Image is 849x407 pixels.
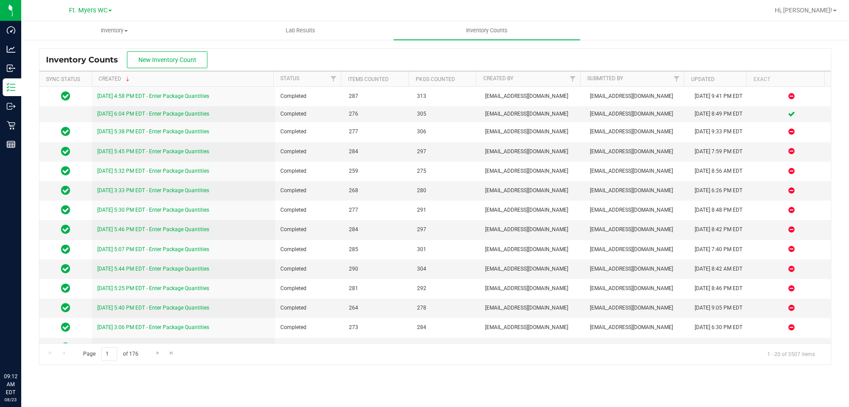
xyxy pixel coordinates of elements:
div: [DATE] 8:48 PM EDT [695,206,747,214]
span: Completed [280,284,338,293]
a: [DATE] 3:33 PM EDT - Enter Package Quantities [97,187,209,194]
span: In Sync [61,321,70,333]
a: Inventory Counts [394,21,580,40]
a: Filter [669,71,684,86]
span: [EMAIL_ADDRESS][DOMAIN_NAME] [590,323,684,332]
span: 281 [349,284,406,293]
span: 264 [349,304,406,312]
inline-svg: Outbound [7,102,15,111]
span: 1 - 20 of 3507 items [760,347,822,360]
span: [EMAIL_ADDRESS][DOMAIN_NAME] [485,186,579,195]
span: 275 [417,167,474,175]
span: 297 [417,225,474,234]
a: [DATE] 5:40 PM EDT - Enter Package Quantities [97,305,209,311]
a: [DATE] 5:45 PM EDT - Enter Package Quantities [97,148,209,155]
span: Completed [280,225,338,234]
span: [EMAIL_ADDRESS][DOMAIN_NAME] [590,167,684,175]
iframe: Resource center [9,336,35,363]
inline-svg: Retail [7,121,15,130]
span: [EMAIL_ADDRESS][DOMAIN_NAME] [590,186,684,195]
inline-svg: Reports [7,140,15,149]
a: Filter [565,71,580,86]
span: 290 [349,265,406,273]
button: New Inventory Count [127,51,207,68]
a: [DATE] 5:38 PM EDT - Enter Package Quantities [97,128,209,135]
span: [EMAIL_ADDRESS][DOMAIN_NAME] [590,128,684,136]
span: [EMAIL_ADDRESS][DOMAIN_NAME] [485,92,579,101]
span: In Sync [61,341,70,353]
span: 313 [417,92,474,101]
span: 297 [417,147,474,156]
span: Completed [280,110,338,118]
a: Items Counted [348,76,389,82]
span: In Sync [61,263,70,275]
a: [DATE] 5:07 PM EDT - Enter Package Quantities [97,246,209,252]
th: Exact [746,71,824,87]
span: Hi, [PERSON_NAME]! [775,7,832,14]
span: 268 [349,186,406,195]
inline-svg: Inbound [7,64,15,73]
span: [EMAIL_ADDRESS][DOMAIN_NAME] [590,147,684,156]
span: 304 [417,265,474,273]
p: 08/23 [4,396,17,403]
a: Filter [326,71,341,86]
span: [EMAIL_ADDRESS][DOMAIN_NAME] [485,147,579,156]
div: [DATE] 6:26 PM EDT [695,186,747,195]
span: 278 [417,304,474,312]
div: [DATE] 6:30 PM EDT [695,323,747,332]
span: Completed [280,128,338,136]
a: Pkgs Counted [416,76,455,82]
span: [EMAIL_ADDRESS][DOMAIN_NAME] [590,206,684,214]
span: Completed [280,147,338,156]
span: 273 [349,323,406,332]
a: Sync Status [46,76,80,82]
div: [DATE] 8:56 AM EDT [695,167,747,175]
span: [EMAIL_ADDRESS][DOMAIN_NAME] [590,245,684,254]
span: In Sync [61,145,70,158]
span: [EMAIL_ADDRESS][DOMAIN_NAME] [590,304,684,312]
span: 287 [349,92,406,101]
span: Completed [280,323,338,332]
span: [EMAIL_ADDRESS][DOMAIN_NAME] [485,265,579,273]
input: 1 [101,347,117,361]
span: Completed [280,245,338,254]
a: Created By [483,75,513,81]
a: Created [99,76,131,82]
span: 277 [349,128,406,136]
span: Inventory Counts [454,27,520,35]
a: [DATE] 5:44 PM EDT - Enter Package Quantities [97,266,209,272]
span: In Sync [61,204,70,216]
span: [EMAIL_ADDRESS][DOMAIN_NAME] [485,225,579,234]
a: Submitted By [587,75,623,81]
div: [DATE] 8:42 PM EDT [695,225,747,234]
span: Ft. Myers WC [69,7,107,14]
span: Completed [280,304,338,312]
div: [DATE] 8:46 PM EDT [695,284,747,293]
span: [EMAIL_ADDRESS][DOMAIN_NAME] [590,265,684,273]
a: Go to the next page [151,347,164,359]
span: In Sync [61,184,70,197]
span: In Sync [61,165,70,177]
span: 284 [417,323,474,332]
div: [DATE] 9:05 PM EDT [695,304,747,312]
span: Completed [280,92,338,101]
a: [DATE] 5:30 PM EDT - Enter Package Quantities [97,207,209,213]
iframe: Resource center unread badge [26,335,37,345]
div: [DATE] 8:42 AM EDT [695,265,747,273]
div: [DATE] 9:33 PM EDT [695,128,747,136]
div: [DATE] 8:49 PM EDT [695,110,747,118]
span: In Sync [61,90,70,102]
span: [EMAIL_ADDRESS][DOMAIN_NAME] [485,304,579,312]
span: 276 [349,110,406,118]
span: [EMAIL_ADDRESS][DOMAIN_NAME] [485,284,579,293]
a: Lab Results [207,21,394,40]
a: [DATE] 5:25 PM EDT - Enter Package Quantities [97,285,209,291]
span: Completed [280,206,338,214]
span: Page of 176 [76,347,145,361]
span: [EMAIL_ADDRESS][DOMAIN_NAME] [485,128,579,136]
a: [DATE] 3:06 PM EDT - Enter Package Quantities [97,324,209,330]
a: Inventory [21,21,207,40]
a: [DATE] 5:46 PM EDT - Enter Package Quantities [97,226,209,233]
span: 292 [417,284,474,293]
span: Completed [280,167,338,175]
